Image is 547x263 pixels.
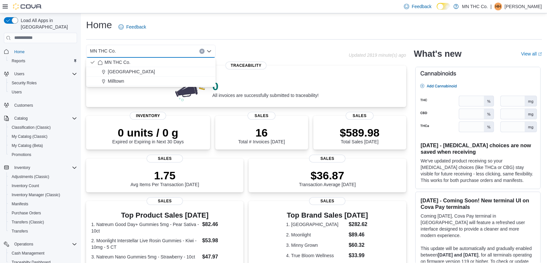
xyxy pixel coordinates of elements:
span: Sales [147,155,183,162]
span: Transfers [9,227,77,235]
span: Sales [248,112,275,120]
span: Adjustments (Classic) [12,174,49,179]
dt: 3. Minny Grown [286,242,346,248]
span: Catalog [12,114,77,122]
span: Purchase Orders [9,209,77,217]
span: Customers [12,101,77,109]
button: Adjustments (Classic) [6,172,80,181]
span: Feedback [126,24,146,30]
span: Transfers (Classic) [9,218,77,226]
span: Sales [309,197,345,205]
a: My Catalog (Classic) [9,133,50,140]
button: Reports [6,56,80,66]
span: Operations [12,240,77,248]
p: 16 [238,126,285,139]
img: Cova [13,3,42,10]
button: Inventory [12,164,33,172]
span: Security Roles [9,79,77,87]
a: Adjustments (Classic) [9,173,52,181]
span: Promotions [9,151,77,159]
span: Adjustments (Classic) [9,173,77,181]
a: View allExternal link [521,51,542,56]
a: Reports [9,57,28,65]
span: Users [12,90,22,95]
span: Promotions [12,152,31,157]
span: Inventory Manager (Classic) [12,192,60,197]
a: Manifests [9,200,31,208]
span: Transfers (Classic) [12,220,44,225]
dd: $82.46 [202,221,239,228]
span: My Catalog (Beta) [9,142,77,149]
p: 1.75 [130,169,199,182]
p: 0 units / 0 g [112,126,184,139]
p: $589.98 [340,126,380,139]
div: Heather Hawkinson [494,3,502,10]
button: [GEOGRAPHIC_DATA] [86,67,216,77]
svg: External link [538,52,542,56]
span: Manifests [12,201,28,207]
span: Inventory [12,164,77,172]
span: Purchase Orders [12,210,41,216]
span: Feedback [412,3,431,10]
div: Avg Items Per Transaction [DATE] [130,169,199,187]
input: Dark Mode [437,3,450,10]
span: Cash Management [9,249,77,257]
button: Operations [1,240,80,249]
h3: Top Brand Sales [DATE] [286,211,369,219]
button: Inventory Count [6,181,80,190]
button: Inventory Manager (Classic) [6,190,80,199]
dt: 1. [GEOGRAPHIC_DATA] [286,221,346,228]
div: Total Sales [DATE] [340,126,380,144]
div: Expired or Expiring in Next 30 Days [112,126,184,144]
span: Customers [14,103,33,108]
p: Coming [DATE], Cova Pay terminal in [GEOGRAPHIC_DATA] will feature a refreshed user interface des... [421,213,535,239]
span: My Catalog (Classic) [12,134,48,139]
span: Inventory [130,112,166,120]
button: Home [1,47,80,56]
span: Load All Apps in [GEOGRAPHIC_DATA] [18,17,77,30]
span: Sales [309,155,345,162]
a: Home [12,48,27,56]
a: Cash Management [9,249,47,257]
h1: Home [86,18,112,31]
button: Transfers [6,227,80,236]
button: Users [12,70,27,78]
a: Inventory Count [9,182,42,190]
dd: $60.32 [349,241,369,249]
a: Feedback [116,20,149,33]
p: We've updated product receiving so your [MEDICAL_DATA] choices (like THCa or CBG) stay visible fo... [421,158,535,184]
span: Inventory Manager (Classic) [9,191,77,199]
img: 0 [173,76,207,102]
span: Home [14,49,25,54]
span: Inventory Count [9,182,77,190]
span: Reports [9,57,77,65]
button: Cash Management [6,249,80,258]
span: Traceability [226,62,267,69]
span: Users [14,71,24,77]
dt: 2. Moonlight [286,232,346,238]
a: Customers [12,102,36,109]
p: [PERSON_NAME] [505,3,542,10]
span: Manifests [9,200,77,208]
button: Clear input [199,49,205,54]
strong: [DATE] and [DATE] [438,252,478,257]
span: Home [12,48,77,56]
span: Classification (Classic) [12,125,51,130]
p: | [490,3,492,10]
span: My Catalog (Classic) [9,133,77,140]
span: Classification (Classic) [9,124,77,131]
h3: Top Product Sales [DATE] [91,211,238,219]
span: Transfers [12,229,28,234]
a: Transfers [9,227,30,235]
span: Cash Management [12,251,44,256]
div: All invoices are successfully submitted to traceability! [212,80,318,98]
button: Classification (Classic) [6,123,80,132]
dd: $47.97 [202,253,239,261]
dd: $33.99 [349,252,369,259]
button: Catalog [1,114,80,123]
span: Inventory [14,165,30,170]
a: Classification (Classic) [9,124,53,131]
span: HH [495,3,501,10]
span: Operations [14,242,33,247]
